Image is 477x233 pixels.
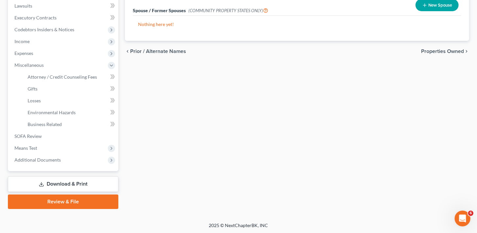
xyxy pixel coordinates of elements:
span: Executory Contracts [14,15,57,20]
span: SOFA Review [14,133,42,139]
span: Miscellaneous [14,62,44,68]
a: Losses [22,95,118,107]
a: Executory Contracts [9,12,118,24]
a: Attorney / Credit Counseling Fees [22,71,118,83]
span: 6 [468,211,473,216]
span: Environmental Hazards [28,110,76,115]
p: Nothing here yet! [138,21,456,28]
span: Expenses [14,50,33,56]
span: Codebtors Insiders & Notices [14,27,74,32]
span: Spouse / Former Spouses [133,8,186,13]
i: chevron_right [464,49,469,54]
i: chevron_left [125,49,130,54]
a: Download & Print [8,176,118,192]
span: Properties Owned [421,49,464,54]
span: Lawsuits [14,3,32,9]
span: Business Related [28,121,62,127]
a: Gifts [22,83,118,95]
span: Income [14,39,30,44]
button: chevron_left Prior / Alternate Names [125,49,186,54]
a: Review & File [8,194,118,209]
a: Business Related [22,118,118,130]
span: Prior / Alternate Names [130,49,186,54]
span: Attorney / Credit Counseling Fees [28,74,97,80]
span: (COMMUNITY PROPERTY STATES ONLY) [188,8,268,13]
span: Gifts [28,86,37,91]
button: Properties Owned chevron_right [421,49,469,54]
span: Losses [28,98,41,103]
a: Environmental Hazards [22,107,118,118]
a: SOFA Review [9,130,118,142]
iframe: Intercom live chat [455,211,470,226]
span: Additional Documents [14,157,61,163]
span: Means Test [14,145,37,151]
